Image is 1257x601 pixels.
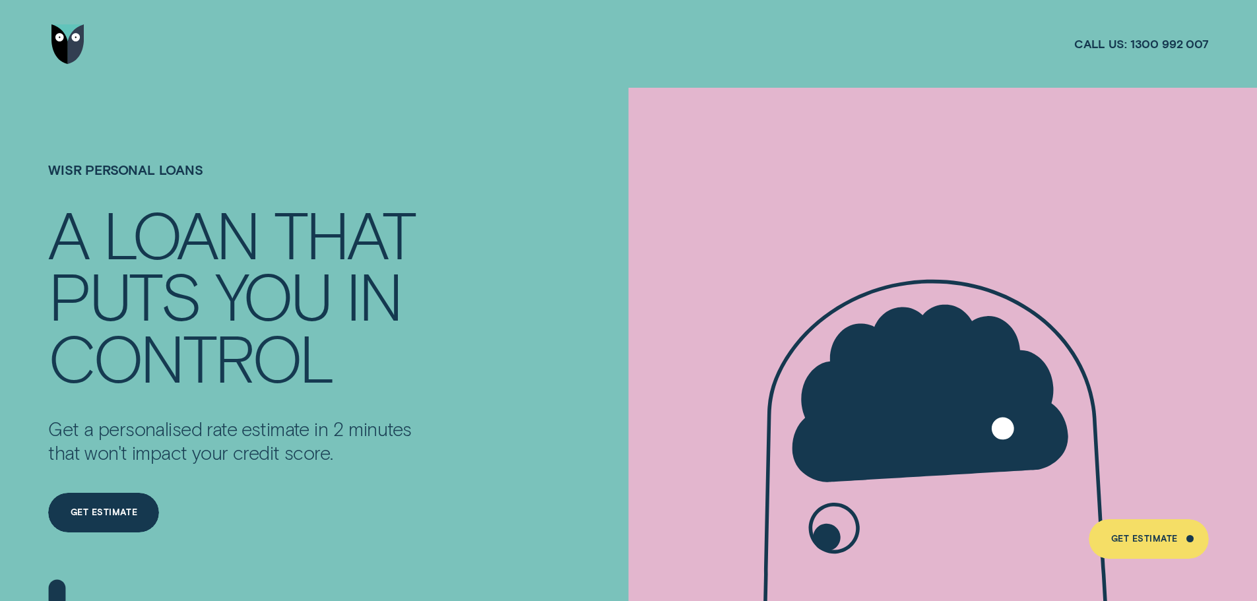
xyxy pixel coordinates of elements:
div: A [48,203,88,264]
h1: Wisr Personal Loans [48,162,430,203]
div: YOU [215,264,331,325]
div: PUTS [48,264,199,325]
a: Get Estimate [1089,519,1208,559]
p: Get a personalised rate estimate in 2 minutes that won't impact your credit score. [48,417,430,464]
a: Get Estimate [48,493,159,532]
span: Call us: [1074,36,1127,51]
div: CONTROL [48,325,333,387]
img: Wisr [51,24,84,64]
div: THAT [274,203,414,264]
a: Call us:1300 992 007 [1074,36,1209,51]
div: IN [346,264,401,325]
h4: A LOAN THAT PUTS YOU IN CONTROL [48,203,430,387]
div: LOAN [103,203,258,264]
span: 1300 992 007 [1130,36,1209,51]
